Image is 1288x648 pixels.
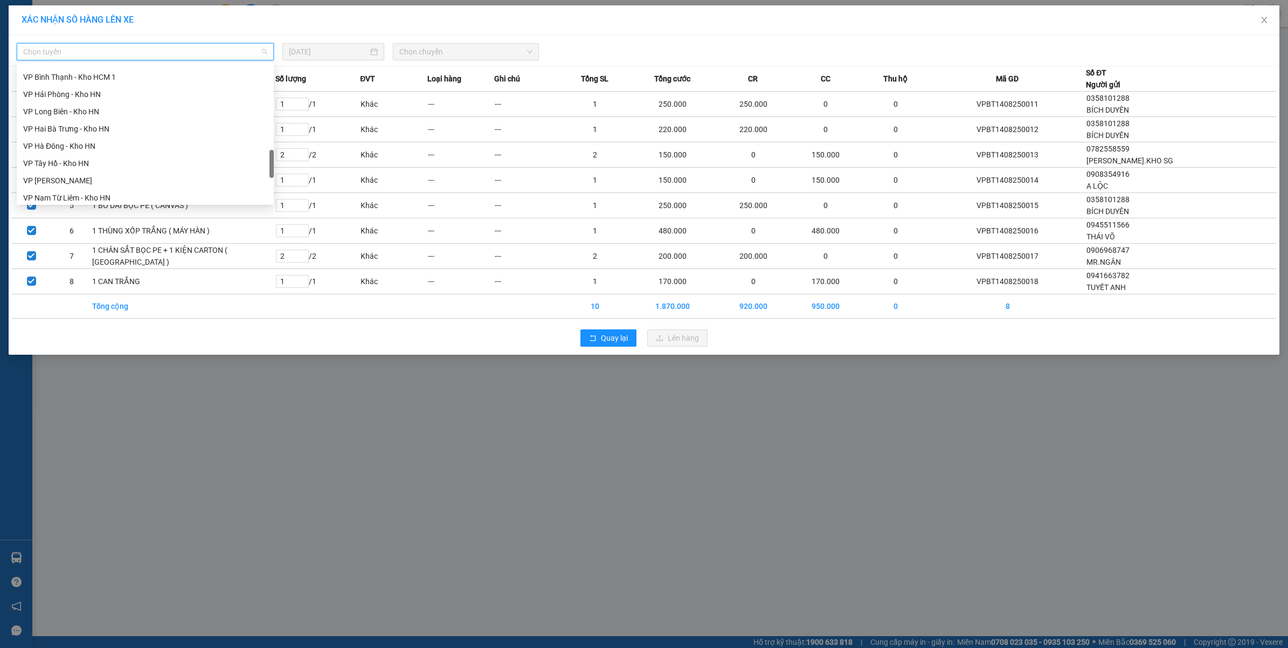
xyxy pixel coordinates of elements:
td: --- [494,244,561,269]
span: ĐVT [360,73,375,85]
td: 0 [862,269,929,294]
td: 200.000 [628,244,717,269]
td: 0 [790,92,862,117]
span: Thu hộ [883,73,908,85]
td: 1 [562,117,628,142]
td: VPBT1408250011 [929,92,1086,117]
td: 920.000 [717,294,790,319]
td: 0 [862,294,929,319]
td: --- [427,117,494,142]
td: 220.000 [628,117,717,142]
td: Khác [360,92,427,117]
td: 8 [52,269,92,294]
td: 0 [717,218,790,244]
td: 0 [862,142,929,168]
td: 250.000 [717,193,790,218]
span: MR.NGÂN [1086,258,1121,266]
td: 0 [862,117,929,142]
span: CÔNG TY TNHH CHUYỂN PHÁT NHANH BẢO AN [85,23,215,43]
td: Tổng cộng [92,294,275,319]
span: Tổng SL [581,73,608,85]
div: Số ĐT Người gửi [1086,67,1120,91]
td: 5 [52,193,92,218]
td: --- [494,218,561,244]
input: 14/08/2025 [289,46,368,58]
td: VPBT1408250013 [929,142,1086,168]
td: / 1 [275,168,360,193]
span: 0358101288 [1086,195,1130,204]
span: [PHONE_NUMBER] [4,23,82,42]
td: 1 [562,269,628,294]
span: 0906968747 [1086,246,1130,254]
span: BÍCH DUYÊN [1086,207,1129,216]
span: CR [748,73,758,85]
td: Khác [360,168,427,193]
td: 2 [562,142,628,168]
td: 0 [717,142,790,168]
td: --- [427,218,494,244]
td: --- [427,168,494,193]
span: Ghi chú [494,73,520,85]
td: 1.870.000 [628,294,717,319]
td: VPBT1408250014 [929,168,1086,193]
td: 250.000 [717,92,790,117]
td: 1 CHÂN SẮT BỌC PE + 1 KIỆN CARTON ( [GEOGRAPHIC_DATA] ) [92,244,275,269]
td: --- [427,142,494,168]
span: A LỘC [1086,182,1108,190]
td: VPBT1408250012 [929,117,1086,142]
td: 8 [929,294,1086,319]
td: 1 BÓ DÀI BỌC PE ( CANVAS ) [92,193,275,218]
td: 6 [52,218,92,244]
td: Khác [360,117,427,142]
strong: PHIẾU DÁN LÊN HÀNG [76,5,218,19]
td: / 1 [275,117,360,142]
td: / 2 [275,244,360,269]
td: 480.000 [790,218,862,244]
span: Mã GD [996,73,1019,85]
td: 0 [862,193,929,218]
span: XÁC NHẬN SỐ HÀNG LÊN XE [22,15,134,25]
td: 250.000 [628,92,717,117]
span: close [1260,16,1269,24]
td: 150.000 [628,168,717,193]
button: Close [1249,5,1279,36]
td: / 1 [275,218,360,244]
td: --- [427,92,494,117]
span: Số lượng [275,73,306,85]
td: 0 [717,168,790,193]
td: VPBT1408250016 [929,218,1086,244]
td: 10 [562,294,628,319]
td: 1 CAN TRẮNG [92,269,275,294]
span: Chọn chuyến [399,44,532,60]
td: 1 THÙNG XỐP TRẮNG ( MÁY HÀN ) [92,218,275,244]
td: 200.000 [717,244,790,269]
td: Khác [360,193,427,218]
td: 0 [790,193,862,218]
span: CC [821,73,830,85]
span: THÁI VÕ [1086,232,1115,241]
span: BÍCH DUYÊN [1086,106,1129,114]
td: Khác [360,218,427,244]
td: --- [427,244,494,269]
span: rollback [589,334,597,343]
td: / 1 [275,269,360,294]
td: --- [427,193,494,218]
strong: CSKH: [30,23,57,32]
td: 0 [862,92,929,117]
span: 0908354916 [1086,170,1130,178]
span: TUYẾT ANH [1086,283,1126,292]
td: 0 [862,168,929,193]
td: 170.000 [628,269,717,294]
td: 0 [862,244,929,269]
td: 1 [562,218,628,244]
td: / 2 [275,142,360,168]
td: / 1 [275,92,360,117]
td: 220.000 [717,117,790,142]
span: [PERSON_NAME].KHO SG [1086,156,1173,165]
td: --- [494,269,561,294]
td: 2 [562,244,628,269]
td: --- [494,168,561,193]
td: 150.000 [790,142,862,168]
td: --- [494,142,561,168]
td: 170.000 [790,269,862,294]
